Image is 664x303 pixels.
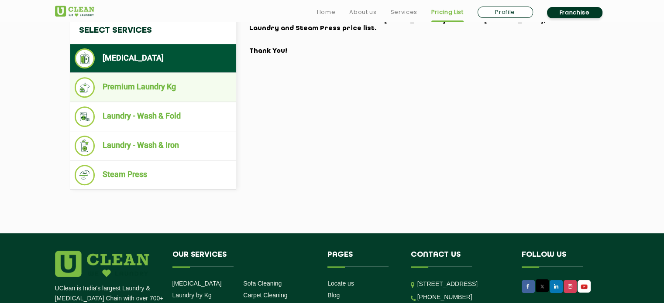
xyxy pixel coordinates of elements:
[249,17,594,55] h2: Please contact the store or call us at [PHONE_NUMBER] for latest [MEDICAL_DATA], Premium Laundry ...
[431,7,464,17] a: Pricing List
[243,280,282,287] a: Sofa Cleaning
[547,7,602,18] a: Franchise
[172,280,222,287] a: [MEDICAL_DATA]
[417,279,509,289] p: [STREET_ADDRESS]
[172,251,315,267] h4: Our Services
[417,293,472,300] a: [PHONE_NUMBER]
[522,251,599,267] h4: Follow us
[349,7,376,17] a: About us
[75,106,232,127] li: Laundry - Wash & Fold
[390,7,417,17] a: Services
[75,48,95,68] img: Dry Cleaning
[75,136,95,156] img: Laundry - Wash & Iron
[172,292,212,299] a: Laundry by Kg
[75,165,95,185] img: Steam Press
[75,165,232,185] li: Steam Press
[478,7,533,18] a: Profile
[75,48,232,68] li: [MEDICAL_DATA]
[75,136,232,156] li: Laundry - Wash & Iron
[55,251,149,277] img: logo.png
[411,251,509,267] h4: Contact us
[75,77,95,98] img: Premium Laundry Kg
[327,292,340,299] a: Blog
[317,7,336,17] a: Home
[327,280,354,287] a: Locate us
[243,292,287,299] a: Carpet Cleaning
[327,251,398,267] h4: Pages
[578,282,590,291] img: UClean Laundry and Dry Cleaning
[55,6,94,17] img: UClean Laundry and Dry Cleaning
[75,77,232,98] li: Premium Laundry Kg
[75,106,95,127] img: Laundry - Wash & Fold
[70,17,236,44] h4: Select Services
